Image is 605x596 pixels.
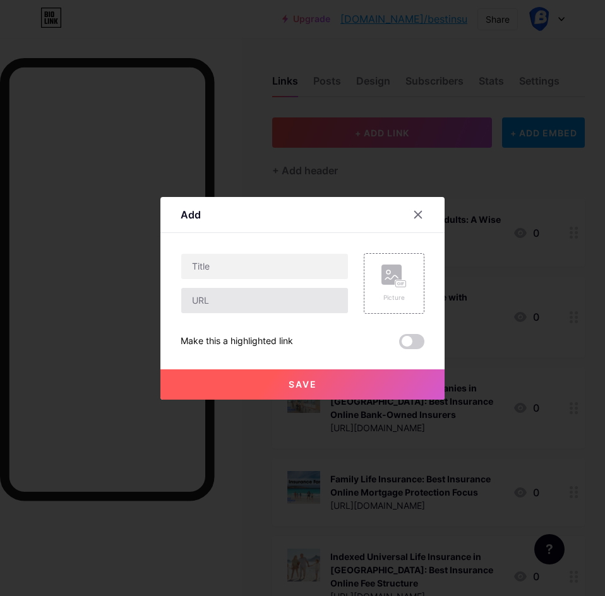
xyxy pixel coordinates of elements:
div: Add [181,207,201,222]
div: Picture [381,293,407,302]
button: Save [160,369,445,400]
input: Title [181,254,348,279]
span: Save [289,379,317,390]
input: URL [181,288,348,313]
div: Make this a highlighted link [181,334,293,349]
